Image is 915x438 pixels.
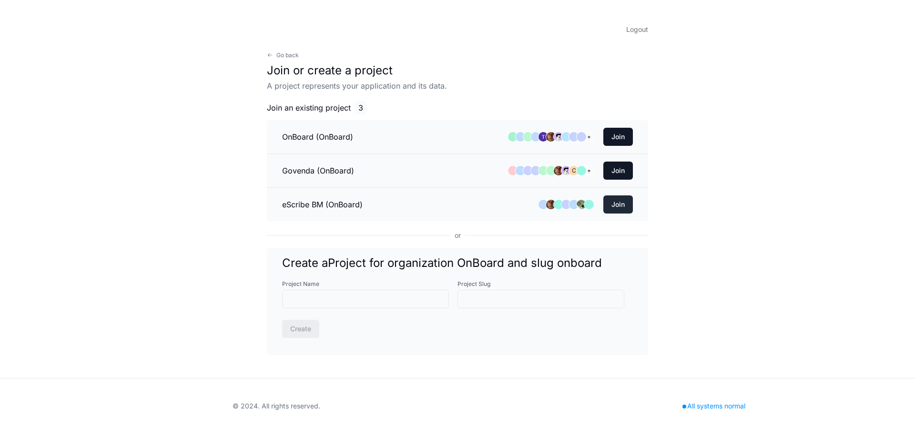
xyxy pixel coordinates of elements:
[282,165,354,176] h3: Govenda (OnBoard)
[282,255,633,271] h1: Create a
[282,131,353,143] h3: OnBoard (OnBoard)
[267,80,648,92] p: A project represents your application and its data.
[276,51,299,59] span: Go back
[282,280,457,288] label: Project Name
[457,280,633,288] label: Project Slug
[233,401,320,411] div: © 2024. All rights reserved.
[355,101,367,114] span: 3
[603,128,633,146] button: Join
[584,132,594,142] div: +
[267,102,351,113] span: Join an existing project
[546,200,556,209] img: avatar
[584,166,594,175] div: +
[603,195,633,214] button: Join
[577,200,586,209] img: avatar
[561,166,571,175] img: avatar
[267,63,648,78] h1: Join or create a project
[572,167,576,174] h1: C
[677,399,751,413] div: All systems normal
[282,199,363,210] h3: eScribe BM (OnBoard)
[539,132,548,142] img: ACg8ocLXRd2qRgqbUAyUIUlsjQ6w5xxzp76-WIxJ1WSHp2Y1bCTN4A=s96-c
[603,162,633,180] button: Join
[554,166,563,175] img: avatar
[267,51,299,59] button: Go back
[626,23,648,36] button: Logout
[328,256,602,270] span: Project for organization OnBoard and slug onboard
[451,231,465,240] span: or
[546,132,556,142] img: avatar
[554,132,563,142] img: avatar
